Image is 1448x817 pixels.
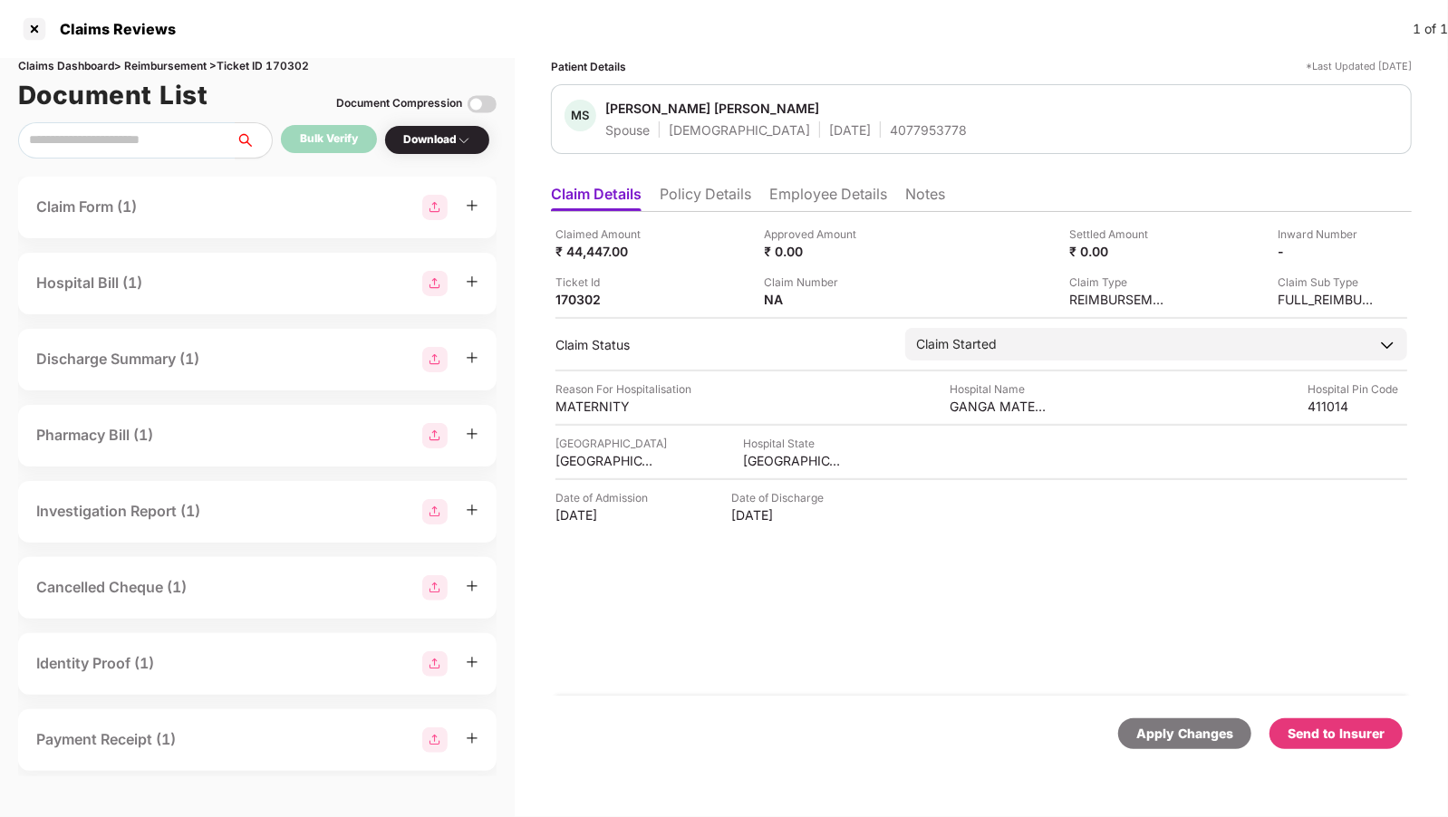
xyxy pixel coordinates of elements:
div: [GEOGRAPHIC_DATA] [743,452,843,469]
img: svg+xml;base64,PHN2ZyBpZD0iR3JvdXBfMjg4MTMiIGRhdGEtbmFtZT0iR3JvdXAgMjg4MTMiIHhtbG5zPSJodHRwOi8vd3... [422,195,448,220]
img: svg+xml;base64,PHN2ZyBpZD0iRHJvcGRvd24tMzJ4MzIiIHhtbG5zPSJodHRwOi8vd3d3LnczLm9yZy8yMDAwL3N2ZyIgd2... [457,133,471,148]
div: - [1278,243,1377,260]
h1: Document List [18,75,208,115]
li: Policy Details [660,185,751,211]
div: Reason For Hospitalisation [555,380,691,398]
div: Claim Started [916,334,997,354]
div: [DATE] [555,506,655,524]
div: [PERSON_NAME] [PERSON_NAME] [605,100,819,117]
div: [DATE] [829,121,871,139]
div: REIMBURSEMENT [1069,291,1169,308]
span: plus [466,199,478,212]
div: Download [403,131,471,149]
div: FULL_REIMBURSEMENT [1278,291,1377,308]
div: Bulk Verify [300,130,358,148]
div: MS [565,100,596,131]
button: search [235,122,273,159]
img: svg+xml;base64,PHN2ZyBpZD0iVG9nZ2xlLTMyeDMyIiB4bWxucz0iaHR0cDovL3d3dy53My5vcmcvMjAwMC9zdmciIHdpZH... [468,90,497,119]
span: plus [466,732,478,745]
img: svg+xml;base64,PHN2ZyBpZD0iR3JvdXBfMjg4MTMiIGRhdGEtbmFtZT0iR3JvdXAgMjg4MTMiIHhtbG5zPSJodHRwOi8vd3... [422,271,448,296]
img: svg+xml;base64,PHN2ZyBpZD0iR3JvdXBfMjg4MTMiIGRhdGEtbmFtZT0iR3JvdXAgMjg4MTMiIHhtbG5zPSJodHRwOi8vd3... [422,651,448,677]
div: Discharge Summary (1) [36,348,199,370]
div: [DEMOGRAPHIC_DATA] [669,121,810,139]
li: Employee Details [769,185,887,211]
img: svg+xml;base64,PHN2ZyBpZD0iR3JvdXBfMjg4MTMiIGRhdGEtbmFtZT0iR3JvdXAgMjg4MTMiIHhtbG5zPSJodHRwOi8vd3... [422,423,448,448]
span: plus [466,504,478,516]
span: plus [466,656,478,668]
div: Investigation Report (1) [36,500,200,523]
div: Payment Receipt (1) [36,728,176,751]
div: Identity Proof (1) [36,652,154,675]
div: GANGA MATERNITY AND [GEOGRAPHIC_DATA] [950,398,1049,415]
span: plus [466,428,478,440]
div: *Last Updated [DATE] [1306,58,1412,75]
div: Send to Insurer [1288,724,1385,744]
div: Inward Number [1278,226,1377,243]
div: 1 of 1 [1413,19,1448,39]
div: [GEOGRAPHIC_DATA] [555,452,655,469]
div: Approved Amount [765,226,864,243]
div: Claims Reviews [49,20,176,38]
div: Claim Status [555,336,887,353]
div: Hospital Bill (1) [36,272,142,294]
div: Date of Discharge [731,489,831,506]
div: Hospital Name [950,380,1049,398]
div: Apply Changes [1136,724,1233,744]
div: NA [765,291,864,308]
img: downArrowIcon [1378,336,1396,354]
img: svg+xml;base64,PHN2ZyBpZD0iR3JvdXBfMjg4MTMiIGRhdGEtbmFtZT0iR3JvdXAgMjg4MTMiIHhtbG5zPSJodHRwOi8vd3... [422,499,448,524]
div: 411014 [1308,398,1407,415]
div: Spouse [605,121,650,139]
div: Pharmacy Bill (1) [36,424,153,447]
div: Hospital State [743,435,843,452]
img: svg+xml;base64,PHN2ZyBpZD0iR3JvdXBfMjg4MTMiIGRhdGEtbmFtZT0iR3JvdXAgMjg4MTMiIHhtbG5zPSJodHRwOi8vd3... [422,727,448,753]
div: [DATE] [731,506,831,524]
span: plus [466,580,478,592]
div: Cancelled Cheque (1) [36,576,187,599]
div: ₹ 0.00 [1069,243,1169,260]
div: ₹ 0.00 [765,243,864,260]
div: Claim Form (1) [36,196,137,218]
div: Hospital Pin Code [1308,380,1407,398]
img: svg+xml;base64,PHN2ZyBpZD0iR3JvdXBfMjg4MTMiIGRhdGEtbmFtZT0iR3JvdXAgMjg4MTMiIHhtbG5zPSJodHRwOi8vd3... [422,347,448,372]
div: 4077953778 [890,121,967,139]
div: MATERNITY [555,398,655,415]
div: [GEOGRAPHIC_DATA] [555,435,667,452]
div: Claims Dashboard > Reimbursement > Ticket ID 170302 [18,58,497,75]
div: Settled Amount [1069,226,1169,243]
span: search [235,133,272,148]
img: svg+xml;base64,PHN2ZyBpZD0iR3JvdXBfMjg4MTMiIGRhdGEtbmFtZT0iR3JvdXAgMjg4MTMiIHhtbG5zPSJodHRwOi8vd3... [422,575,448,601]
div: 170302 [555,291,655,308]
div: Claimed Amount [555,226,655,243]
div: Claim Number [765,274,864,291]
div: Date of Admission [555,489,655,506]
span: plus [466,275,478,288]
li: Claim Details [551,185,642,211]
div: Ticket Id [555,274,655,291]
div: ₹ 44,447.00 [555,243,655,260]
span: plus [466,351,478,364]
li: Notes [905,185,945,211]
div: Claim Type [1069,274,1169,291]
div: Patient Details [551,58,626,75]
div: Document Compression [336,95,462,112]
div: Claim Sub Type [1278,274,1377,291]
